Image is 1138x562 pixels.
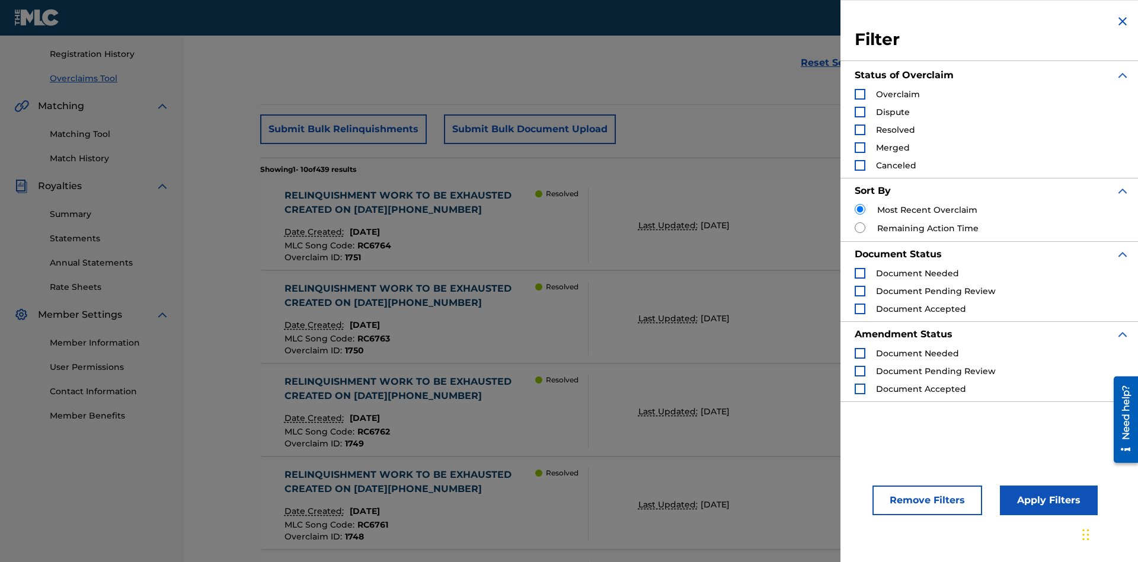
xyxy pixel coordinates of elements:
span: Overclaim [876,89,920,100]
img: Member Settings [14,308,28,322]
button: Submit Bulk Relinquishments [260,114,427,144]
div: RELINQUISHMENT WORK TO BE EXHAUSTED CREATED ON [DATE][PHONE_NUMBER] [284,468,536,496]
img: expand [155,179,170,193]
span: 1748 [345,531,364,542]
div: RELINQUISHMENT WORK TO BE EXHAUSTED CREATED ON [DATE][PHONE_NUMBER] [284,375,536,403]
button: Apply Filters [1000,486,1098,515]
a: Overclaims Tool [50,72,170,85]
img: MLC Logo [14,9,60,26]
span: Member Settings [38,308,122,322]
div: RELINQUISHMENT WORK TO BE EXHAUSTED CREATED ON [DATE][PHONE_NUMBER] [284,282,536,310]
span: [DATE] [701,313,730,324]
p: Resolved [546,189,578,199]
span: Document Needed [876,268,959,279]
a: Annual Statements [50,257,170,269]
div: RELINQUISHMENT WORK TO BE EXHAUSTED CREATED ON [DATE][PHONE_NUMBER] [284,189,536,217]
span: Overclaim ID : [284,438,345,449]
p: Date Created: [284,319,347,331]
a: Rate Sheets [50,281,170,293]
span: [DATE] [350,226,380,237]
a: Summary [50,208,170,221]
span: Matching [38,99,84,113]
label: Remaining Action Time [877,222,979,235]
span: Dispute [876,107,910,117]
a: Member Information [50,337,170,349]
span: RC6763 [357,333,390,344]
span: Royalties [38,179,82,193]
span: Overclaim ID : [284,252,345,263]
iframe: Chat Widget [1079,505,1138,562]
span: Document Accepted [876,384,966,394]
p: Date Created: [284,505,347,518]
span: Document Pending Review [876,286,996,296]
img: expand [1115,68,1130,82]
div: Drag [1082,517,1089,553]
img: expand [1115,247,1130,261]
form: Search Form [260,2,1062,87]
p: Last Updated: [638,312,701,325]
a: Contact Information [50,385,170,398]
span: Overclaim ID : [284,345,345,356]
span: [DATE] [701,220,730,231]
a: Statements [50,232,170,245]
img: Matching [14,99,29,113]
a: Member Benefits [50,410,170,422]
strong: Status of Overclaim [855,69,954,81]
a: RELINQUISHMENT WORK TO BE EXHAUSTED CREATED ON [DATE][PHONE_NUMBER]Date Created:[DATE]MLC Song Co... [260,274,1062,363]
span: [DATE] [350,413,380,423]
span: Document Pending Review [876,366,996,376]
span: 1751 [345,252,361,263]
strong: Amendment Status [855,328,952,340]
img: expand [1115,184,1130,198]
img: expand [155,308,170,322]
p: Date Created: [284,226,347,238]
a: RELINQUISHMENT WORK TO BE EXHAUSTED CREATED ON [DATE][PHONE_NUMBER]Date Created:[DATE]MLC Song Co... [260,181,1062,270]
strong: Sort By [855,185,891,196]
strong: Document Status [855,248,942,260]
span: Canceled [876,160,916,171]
img: expand [155,99,170,113]
p: Last Updated: [638,219,701,232]
h3: Filter [855,29,1130,50]
span: [DATE] [350,320,380,330]
span: Merged [876,142,910,153]
span: 1749 [345,438,364,449]
a: Reset Search [795,50,872,76]
span: Document Needed [876,348,959,359]
button: Remove Filters [872,486,982,515]
a: User Permissions [50,361,170,373]
span: [DATE] [701,406,730,417]
img: close [1115,14,1130,28]
p: Date Created: [284,412,347,424]
img: Royalties [14,179,28,193]
span: MLC Song Code : [284,519,357,530]
span: Overclaim ID : [284,531,345,542]
span: [DATE] [350,506,380,516]
span: RC6761 [357,519,388,530]
span: Resolved [876,124,915,135]
p: Last Updated: [638,499,701,511]
span: 1750 [345,345,364,356]
span: MLC Song Code : [284,426,357,437]
a: Match History [50,152,170,165]
span: Document Accepted [876,304,966,314]
a: Matching Tool [50,128,170,140]
span: [DATE] [701,499,730,510]
p: Last Updated: [638,405,701,418]
a: Registration History [50,48,170,60]
span: MLC Song Code : [284,333,357,344]
a: RELINQUISHMENT WORK TO BE EXHAUSTED CREATED ON [DATE][PHONE_NUMBER]Date Created:[DATE]MLC Song Co... [260,460,1062,549]
a: RELINQUISHMENT WORK TO BE EXHAUSTED CREATED ON [DATE][PHONE_NUMBER]Date Created:[DATE]MLC Song Co... [260,367,1062,456]
p: Showing 1 - 10 of 439 results [260,164,356,175]
img: expand [1115,327,1130,341]
p: Resolved [546,375,578,385]
p: Resolved [546,468,578,478]
button: Submit Bulk Document Upload [444,114,616,144]
iframe: Resource Center [1105,372,1138,469]
span: RC6764 [357,240,391,251]
span: MLC Song Code : [284,240,357,251]
p: Resolved [546,282,578,292]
